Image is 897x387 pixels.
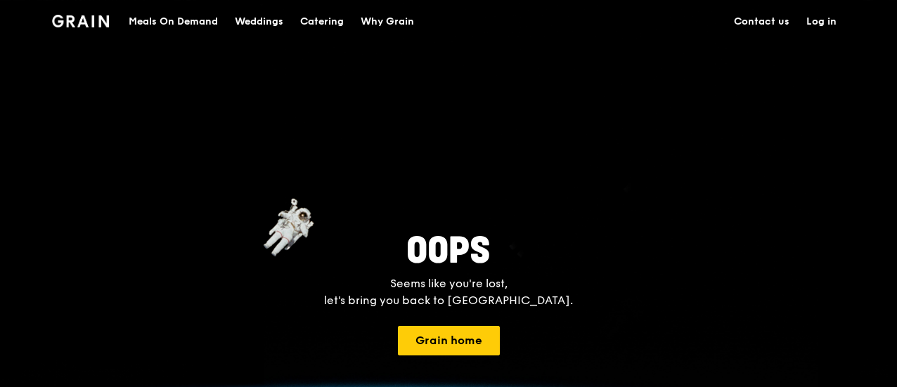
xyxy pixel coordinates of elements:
a: Contact us [725,1,798,43]
a: Why Grain [352,1,422,43]
h2: oops [11,239,886,264]
a: Log in [798,1,845,43]
img: Grain [52,15,109,27]
div: Weddings [235,1,283,43]
div: Meals On Demand [129,1,218,43]
a: Catering [292,1,352,43]
div: Catering [300,1,344,43]
a: Weddings [226,1,292,43]
button: Grain home [398,326,500,355]
div: Why Grain [361,1,414,43]
p: Seems like you're lost, let's bring you back to [GEOGRAPHIC_DATA]. [11,275,886,309]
